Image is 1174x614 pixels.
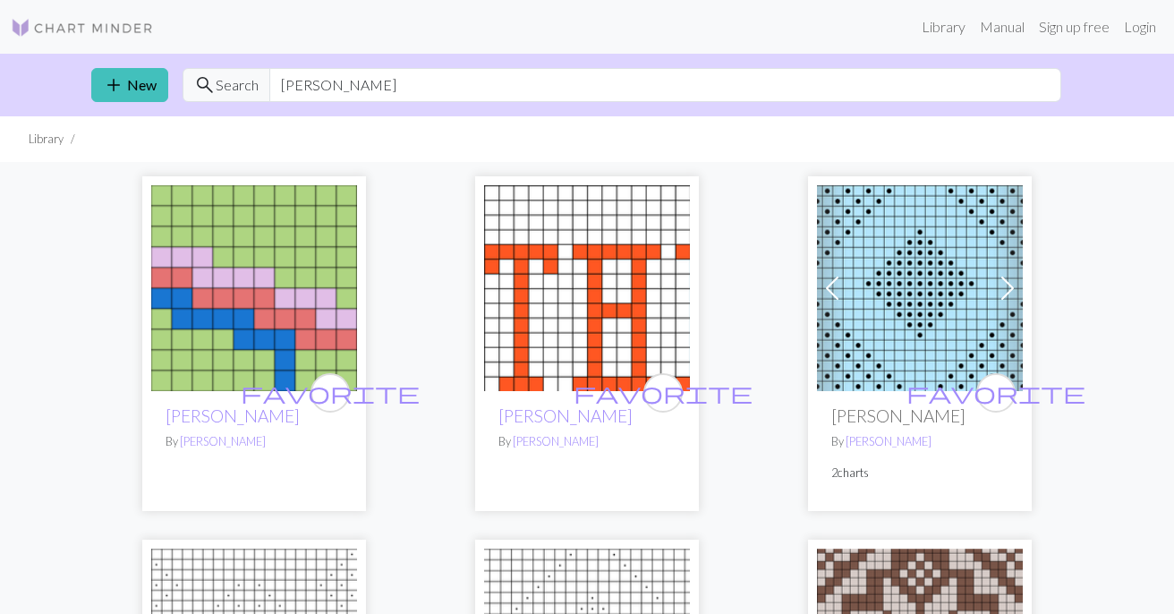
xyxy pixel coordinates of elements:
a: Login [1117,9,1163,45]
i: favourite [241,375,420,411]
h2: [PERSON_NAME] [831,405,1008,426]
a: [PERSON_NAME] [180,434,266,448]
p: By [831,433,1008,450]
img: Esther [484,185,690,391]
a: Library [915,9,973,45]
span: favorite [574,379,753,406]
span: search [194,72,216,98]
a: [PERSON_NAME] [166,405,300,426]
a: Manual [973,9,1032,45]
i: favourite [906,375,1085,411]
p: 2 charts [831,465,1008,482]
img: Logo [11,17,154,38]
p: By [498,433,676,450]
i: favourite [574,375,753,411]
button: favourite [643,373,683,413]
button: favourite [976,373,1016,413]
button: favourite [311,373,350,413]
span: Search [216,74,259,96]
img: Esther [817,185,1023,391]
a: Esther [817,277,1023,294]
p: By [166,433,343,450]
a: Esther [151,277,357,294]
span: favorite [241,379,420,406]
li: Library [29,131,64,148]
a: Sign up free [1032,9,1117,45]
a: [PERSON_NAME] [846,434,932,448]
a: [PERSON_NAME] [498,405,633,426]
img: Esther [151,185,357,391]
a: New [91,68,168,102]
span: add [103,72,124,98]
span: favorite [906,379,1085,406]
a: [PERSON_NAME] [513,434,599,448]
a: Esther [484,277,690,294]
